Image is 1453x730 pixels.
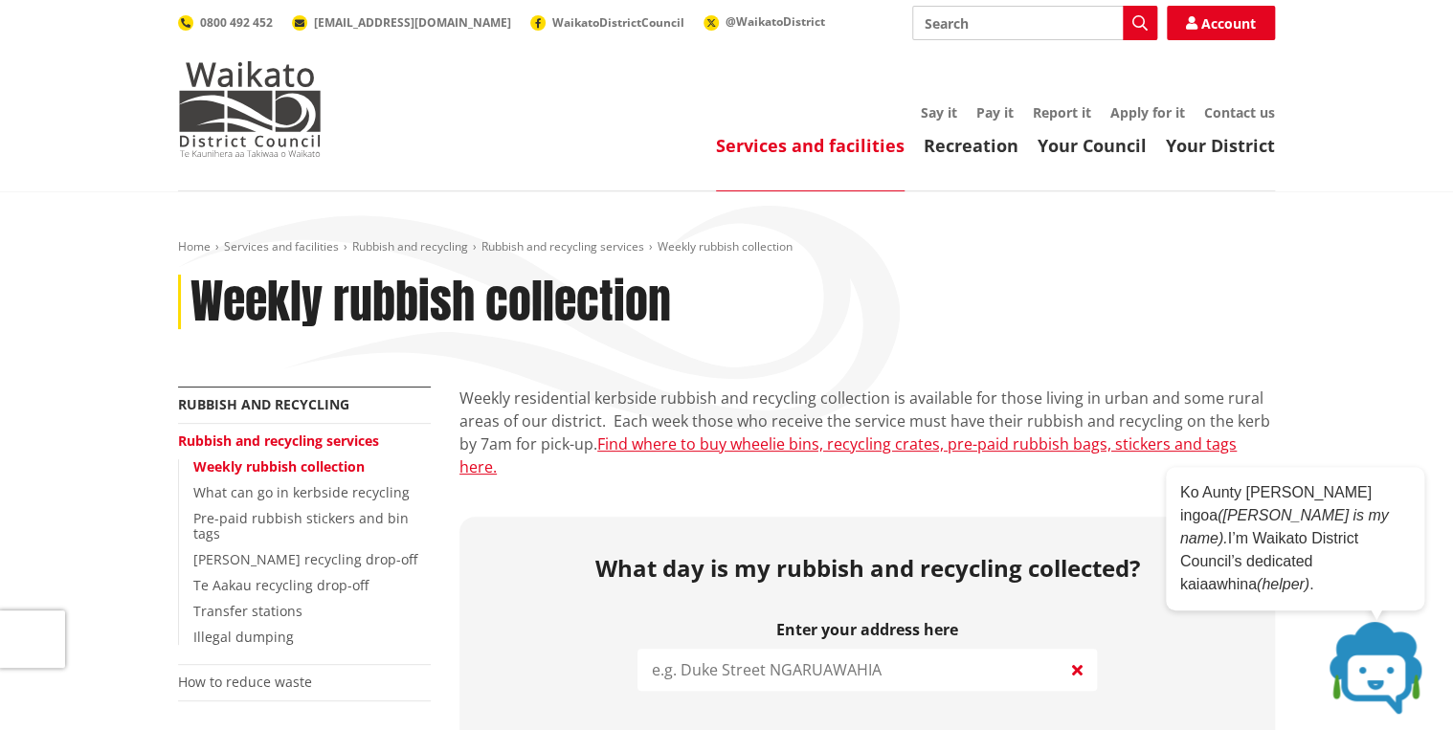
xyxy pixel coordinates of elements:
a: Report it [1033,103,1091,122]
span: WaikatoDistrictCouncil [552,14,684,31]
a: Services and facilities [716,134,905,157]
a: Transfer stations [193,602,302,620]
a: Your Council [1038,134,1147,157]
a: Rubbish and recycling services [481,238,644,254]
a: Illegal dumping [193,628,294,646]
nav: breadcrumb [178,239,1275,255]
span: 0800 492 452 [200,14,273,31]
a: Find where to buy wheelie bins, recycling crates, pre-paid rubbish bags, stickers and tags here. [459,433,1237,477]
span: @WaikatoDistrict [726,13,825,30]
a: Home [178,238,211,254]
a: Say it [921,103,957,122]
p: Ko Aunty [PERSON_NAME] ingoa I’m Waikato District Council’s dedicated kaiaawhina . [1180,481,1410,596]
a: How to reduce waste [178,673,312,691]
a: Contact us [1204,103,1275,122]
label: Enter your address here [637,621,1097,639]
h1: Weekly rubbish collection [190,275,671,330]
h2: What day is my rubbish and recycling collected? [474,555,1261,583]
a: @WaikatoDistrict [704,13,825,30]
p: Weekly residential kerbside rubbish and recycling collection is available for those living in urb... [459,387,1275,478]
span: [EMAIL_ADDRESS][DOMAIN_NAME] [314,14,511,31]
a: WaikatoDistrictCouncil [530,14,684,31]
a: Pre-paid rubbish stickers and bin tags [193,509,409,543]
img: Waikato District Council - Te Kaunihera aa Takiwaa o Waikato [178,61,322,157]
input: e.g. Duke Street NGARUAWAHIA [637,649,1097,691]
a: Weekly rubbish collection [193,457,365,476]
a: Rubbish and recycling [178,395,349,413]
a: Apply for it [1110,103,1185,122]
a: Services and facilities [224,238,339,254]
em: (helper) [1257,576,1309,592]
span: Weekly rubbish collection [658,238,793,254]
a: 0800 492 452 [178,14,273,31]
input: Search input [912,6,1157,40]
a: Rubbish and recycling services [178,431,379,450]
a: [PERSON_NAME] recycling drop-off [193,550,417,568]
a: Account [1167,6,1275,40]
a: Rubbish and recycling [352,238,468,254]
a: Pay it [976,103,1014,122]
em: ([PERSON_NAME] is my name). [1180,507,1389,546]
a: [EMAIL_ADDRESS][DOMAIN_NAME] [292,14,511,31]
a: What can go in kerbside recycling [193,483,410,501]
a: Your District [1166,134,1275,157]
a: Te Aakau recycling drop-off [193,576,369,594]
a: Recreation [924,134,1018,157]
